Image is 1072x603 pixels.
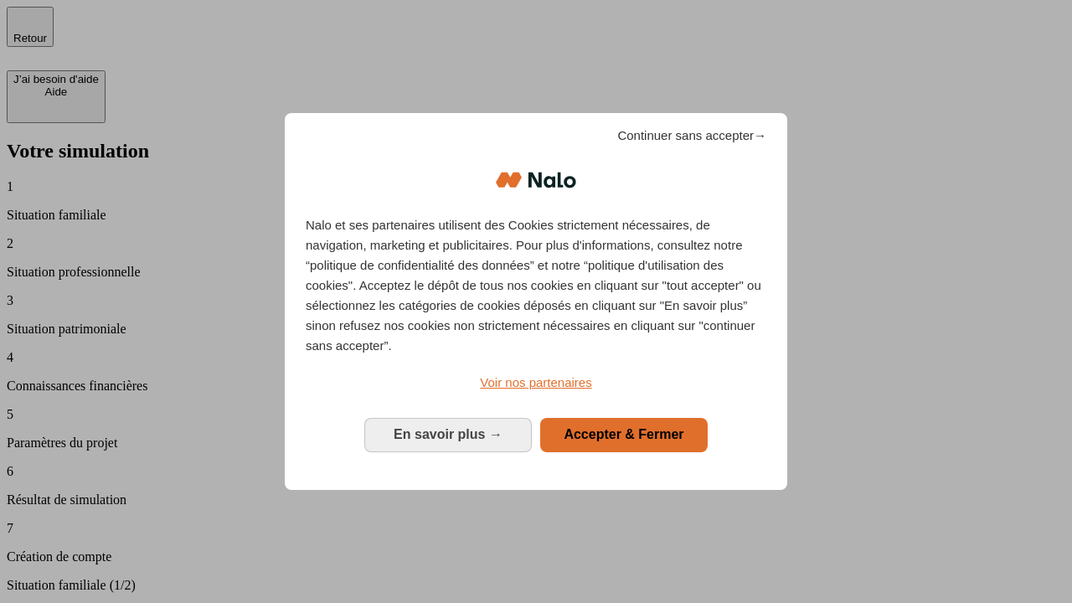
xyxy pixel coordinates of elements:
p: Nalo et ses partenaires utilisent des Cookies strictement nécessaires, de navigation, marketing e... [306,215,766,356]
button: En savoir plus: Configurer vos consentements [364,418,532,451]
button: Accepter & Fermer: Accepter notre traitement des données et fermer [540,418,708,451]
span: Accepter & Fermer [564,427,683,441]
a: Voir nos partenaires [306,373,766,393]
span: Continuer sans accepter→ [617,126,766,146]
img: Logo [496,155,576,205]
span: Voir nos partenaires [480,375,591,389]
span: En savoir plus → [394,427,502,441]
div: Bienvenue chez Nalo Gestion du consentement [285,113,787,489]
